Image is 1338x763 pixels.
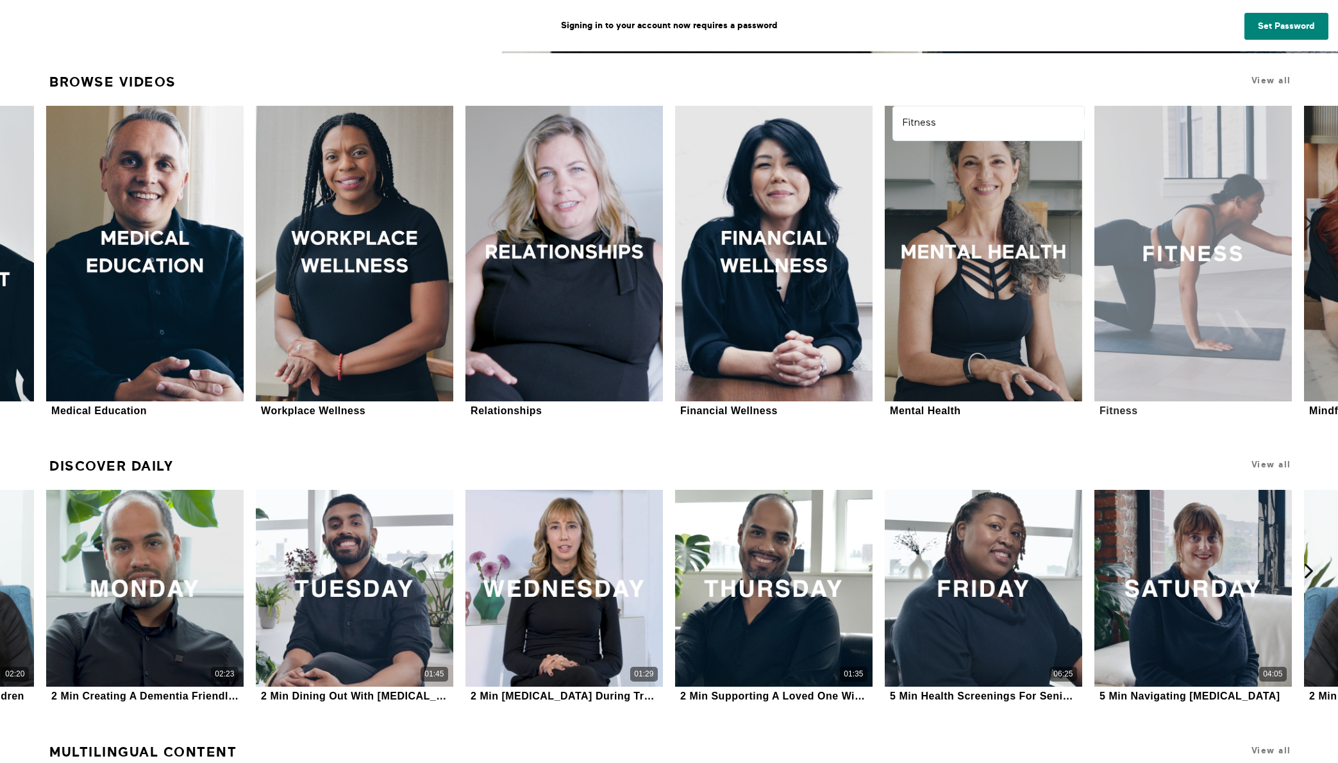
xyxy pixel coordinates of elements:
[890,405,961,417] div: Mental Health
[51,690,238,702] div: 2 Min Creating A Dementia Friendly Home Environment
[261,405,365,417] div: Workplace Wellness
[1263,669,1282,680] div: 04:05
[675,106,872,419] a: Financial WellnessFinancial Wellness
[680,690,867,702] div: 2 Min Supporting A Loved One With [MEDICAL_DATA]
[46,106,243,419] a: Medical EducationMedical Education
[471,405,542,417] div: Relationships
[261,690,448,702] div: 2 Min Dining Out With [MEDICAL_DATA]
[885,106,1082,419] a: Mental HealthMental Health
[903,118,936,128] strong: Fitness
[1094,106,1291,419] a: FitnessFitness
[885,490,1082,704] a: 5 Min Health Screenings For Seniors06:255 Min Health Screenings For Seniors
[51,405,147,417] div: Medical Education
[844,669,863,680] div: 01:35
[256,106,453,419] a: Workplace WellnessWorkplace Wellness
[680,405,778,417] div: Financial Wellness
[1100,690,1280,702] div: 5 Min Navigating [MEDICAL_DATA]
[1251,76,1291,85] a: View all
[465,490,662,704] a: 2 Min Type 2 Diabetes During Travel & Vacations01:292 Min [MEDICAL_DATA] During Travel & Vacations
[424,669,444,680] div: 01:45
[49,453,173,480] a: Discover Daily
[215,669,234,680] div: 02:23
[1251,460,1291,469] a: View all
[890,690,1077,702] div: 5 Min Health Screenings For Seniors
[465,106,662,419] a: RelationshipsRelationships
[634,669,653,680] div: 01:29
[1094,490,1291,704] a: 5 Min Navigating Substance Use Disorder04:055 Min Navigating [MEDICAL_DATA]
[256,490,453,704] a: 2 Min Dining Out With Food Allergies01:452 Min Dining Out With [MEDICAL_DATA]
[1053,669,1073,680] div: 06:25
[1100,405,1138,417] div: Fitness
[1244,13,1328,40] a: Set Password
[675,490,872,704] a: 2 Min Supporting A Loved One With Type 1 Diabetes01:352 Min Supporting A Loved One With [MEDICAL_...
[46,490,243,704] a: 2 Min Creating A Dementia Friendly Home Environment02:232 Min Creating A Dementia Friendly Home E...
[471,690,658,702] div: 2 Min [MEDICAL_DATA] During Travel & Vacations
[10,10,1328,42] p: Signing in to your account now requires a password
[49,69,176,96] a: Browse Videos
[1251,746,1291,755] a: View all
